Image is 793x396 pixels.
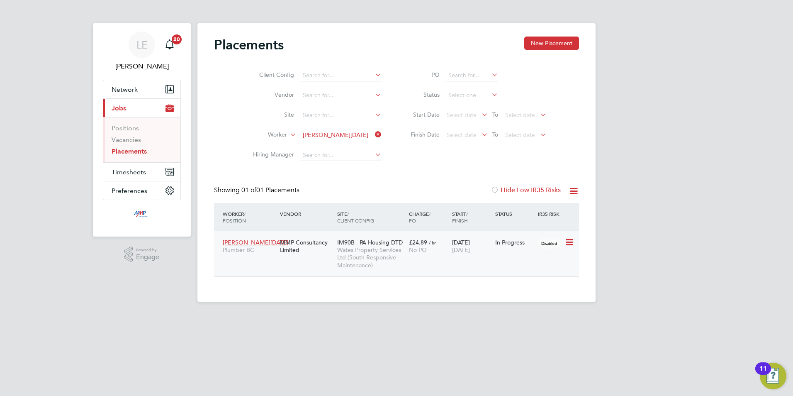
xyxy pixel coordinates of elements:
[505,111,535,119] span: Select date
[409,246,427,254] span: No PO
[450,206,493,228] div: Start
[490,109,501,120] span: To
[300,149,382,161] input: Search for...
[246,111,294,118] label: Site
[223,210,246,224] span: / Position
[172,34,182,44] span: 20
[214,186,301,195] div: Showing
[246,151,294,158] label: Hiring Manager
[136,254,159,261] span: Engage
[337,246,405,269] span: Wates Property Services Ltd (South Responsive Maintenance)
[447,111,477,119] span: Select date
[445,70,498,81] input: Search for...
[214,37,284,53] h2: Placements
[112,86,138,93] span: Network
[112,187,147,195] span: Preferences
[103,163,180,181] button: Timesheets
[402,131,440,138] label: Finish Date
[452,246,470,254] span: [DATE]
[136,39,148,50] span: LE
[402,71,440,78] label: PO
[452,210,468,224] span: / Finish
[103,32,181,71] a: LE[PERSON_NAME]
[241,186,299,194] span: 01 Placements
[136,247,159,254] span: Powered by
[112,147,147,155] a: Placements
[112,104,126,112] span: Jobs
[103,208,181,222] a: Go to home page
[409,210,431,224] span: / PO
[300,130,382,141] input: Search for...
[221,234,579,241] a: [PERSON_NAME][DATE]Plumber BCMMP Consultancy LimitedIM90B - PA Housing DTDWates Property Services...
[239,131,287,139] label: Worker
[161,32,178,58] a: 20
[760,363,786,389] button: Open Resource Center, 11 new notifications
[103,117,180,162] div: Jobs
[112,136,141,144] a: Vacancies
[536,206,564,221] div: IR35 Risk
[759,369,767,379] div: 11
[524,37,579,50] button: New Placement
[124,247,160,262] a: Powered byEngage
[241,186,256,194] span: 01 of
[278,235,335,258] div: MMP Consultancy Limited
[493,206,536,221] div: Status
[337,210,374,224] span: / Client Config
[246,91,294,98] label: Vendor
[402,91,440,98] label: Status
[223,239,288,246] span: [PERSON_NAME][DATE]
[300,90,382,101] input: Search for...
[445,90,498,101] input: Select one
[103,80,180,98] button: Network
[223,246,276,254] span: Plumber BC
[450,235,493,258] div: [DATE]
[246,71,294,78] label: Client Config
[495,239,534,246] div: In Progress
[335,206,407,228] div: Site
[300,70,382,81] input: Search for...
[407,206,450,228] div: Charge
[491,186,561,194] label: Hide Low IR35 Risks
[103,61,181,71] span: Libby Evans
[447,131,477,139] span: Select date
[538,238,560,249] span: Disabled
[112,168,146,176] span: Timesheets
[337,239,403,246] span: IM90B - PA Housing DTD
[409,239,427,246] span: £24.89
[130,208,154,222] img: mmpconsultancy-logo-retina.png
[402,111,440,118] label: Start Date
[490,129,501,140] span: To
[103,181,180,200] button: Preferences
[505,131,535,139] span: Select date
[300,110,382,121] input: Search for...
[278,206,335,221] div: Vendor
[112,124,139,132] a: Positions
[103,99,180,117] button: Jobs
[429,240,436,246] span: / hr
[93,23,191,237] nav: Main navigation
[221,206,278,228] div: Worker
